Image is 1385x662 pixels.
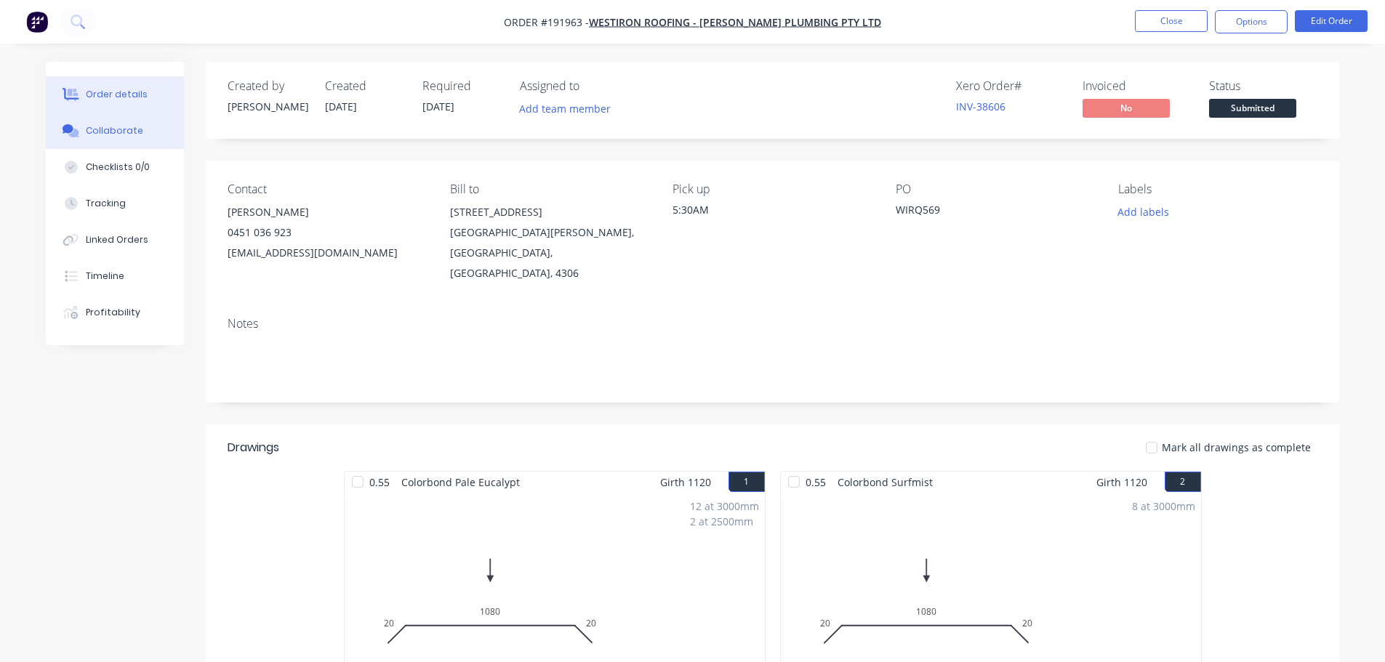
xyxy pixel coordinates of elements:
div: Created [325,79,405,93]
a: Westiron Roofing - [PERSON_NAME] Plumbing Pty Ltd [589,15,881,29]
a: INV-38606 [956,100,1005,113]
button: Close [1135,10,1208,32]
button: 1 [728,472,765,492]
div: 12 at 3000mm [690,498,759,514]
div: [STREET_ADDRESS] [450,202,649,222]
div: [PERSON_NAME] [228,202,427,222]
span: [DATE] [422,100,454,113]
div: Notes [228,317,1318,331]
div: [PERSON_NAME]0451 036 923[EMAIL_ADDRESS][DOMAIN_NAME] [228,202,427,263]
div: 8 at 3000mm [1132,498,1195,514]
div: Created by [228,79,308,93]
div: Linked Orders [86,233,148,246]
div: 0451 036 923 [228,222,427,243]
div: Xero Order # [956,79,1065,93]
div: Order details [86,88,148,101]
button: Submitted [1209,99,1296,121]
button: Edit Order [1295,10,1368,32]
span: [DATE] [325,100,357,113]
span: Mark all drawings as complete [1162,440,1311,455]
button: Tracking [46,185,184,222]
div: Labels [1118,182,1317,196]
div: Profitability [86,306,140,319]
button: Linked Orders [46,222,184,258]
div: [GEOGRAPHIC_DATA][PERSON_NAME], [GEOGRAPHIC_DATA], [GEOGRAPHIC_DATA], 4306 [450,222,649,283]
span: Submitted [1209,99,1296,117]
button: Checklists 0/0 [46,149,184,185]
span: Order #191963 - [504,15,589,29]
div: Invoiced [1083,79,1192,93]
button: Profitability [46,294,184,331]
button: Add team member [511,99,618,118]
div: [PERSON_NAME] [228,99,308,114]
div: Drawings [228,439,279,456]
div: [STREET_ADDRESS][GEOGRAPHIC_DATA][PERSON_NAME], [GEOGRAPHIC_DATA], [GEOGRAPHIC_DATA], 4306 [450,202,649,283]
span: Colorbond Pale Eucalypt [396,472,526,493]
button: Add labels [1110,202,1177,222]
span: Girth 1120 [660,472,711,493]
span: 0.55 [364,472,396,493]
button: 2 [1165,472,1201,492]
span: Girth 1120 [1096,472,1147,493]
div: Checklists 0/0 [86,161,150,174]
button: Collaborate [46,113,184,149]
div: Assigned to [520,79,665,93]
button: Order details [46,76,184,113]
img: Factory [26,11,48,33]
div: Tracking [86,197,126,210]
button: Timeline [46,258,184,294]
div: 2 at 2500mm [690,514,759,529]
button: Add team member [520,99,619,118]
div: Timeline [86,270,124,283]
div: Required [422,79,502,93]
div: WIRQ569 [896,202,1077,222]
div: 5:30AM [673,202,872,217]
div: [EMAIL_ADDRESS][DOMAIN_NAME] [228,243,427,263]
div: Collaborate [86,124,143,137]
span: 0.55 [800,472,832,493]
div: Contact [228,182,427,196]
div: Status [1209,79,1318,93]
span: No [1083,99,1170,117]
div: Bill to [450,182,649,196]
div: PO [896,182,1095,196]
span: Colorbond Surfmist [832,472,939,493]
div: Pick up [673,182,872,196]
button: Options [1215,10,1288,33]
